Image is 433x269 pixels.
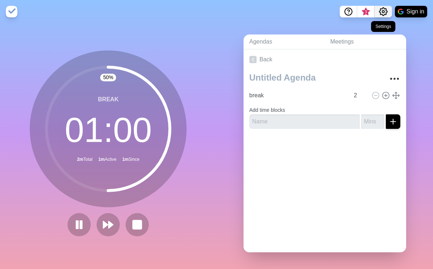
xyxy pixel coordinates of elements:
img: google logo [398,9,404,15]
button: Sign in [395,6,427,17]
input: Mins [351,88,368,103]
button: Settings [375,6,392,17]
input: Name [246,88,350,103]
span: 3 [363,9,369,15]
a: Back [244,49,406,70]
a: Agendas [244,34,324,49]
input: Mins [361,114,384,129]
a: Meetings [324,34,406,49]
button: More [387,72,402,86]
img: timeblocks logo [6,6,17,17]
input: Name [249,114,360,129]
label: Add time blocks [249,107,285,113]
button: What’s new [357,6,375,17]
button: Help [340,6,357,17]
